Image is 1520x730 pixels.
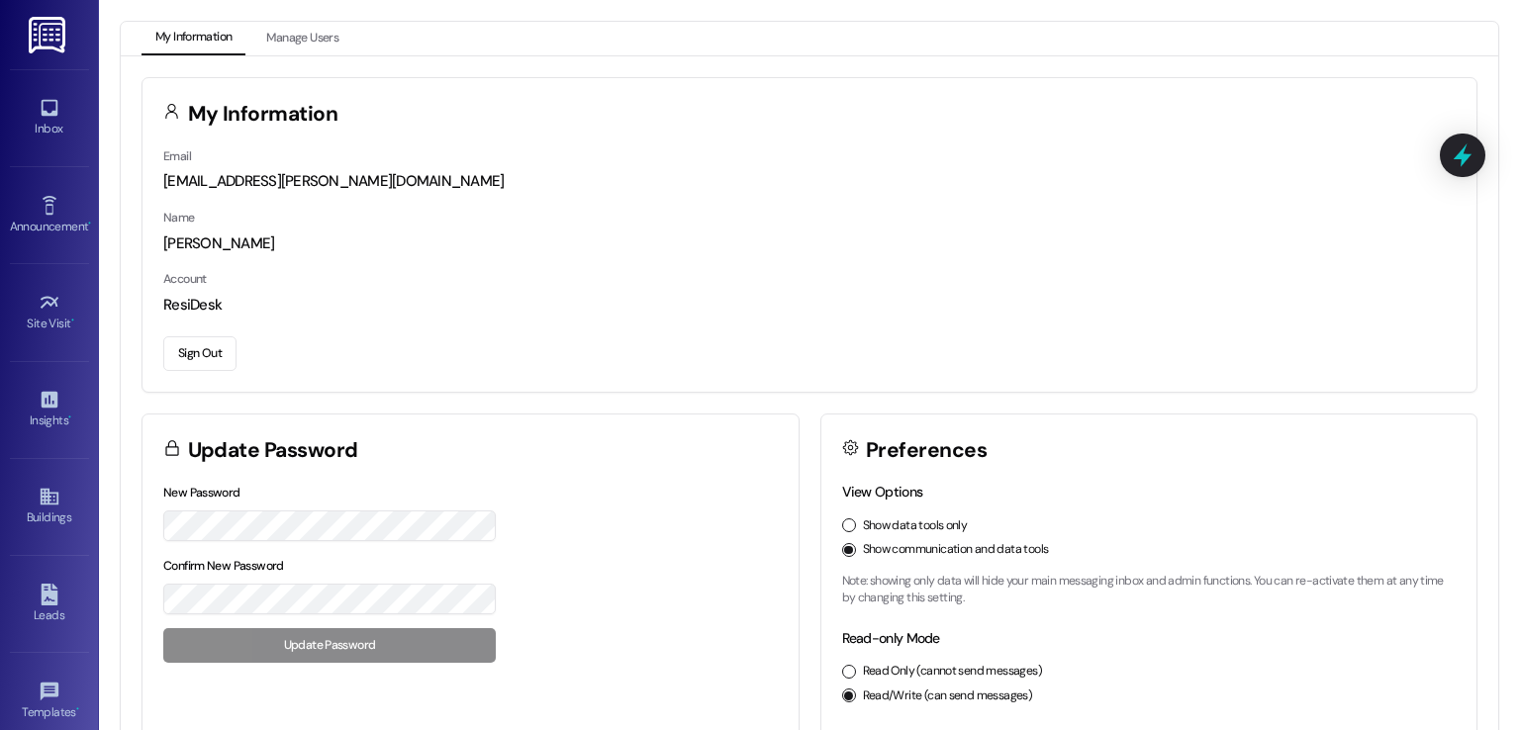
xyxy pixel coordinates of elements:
[163,171,1456,192] div: [EMAIL_ADDRESS][PERSON_NAME][DOMAIN_NAME]
[163,271,207,287] label: Account
[71,314,74,327] span: •
[842,629,940,647] label: Read-only Mode
[10,383,89,436] a: Insights •
[188,440,358,461] h3: Update Password
[29,17,69,53] img: ResiDesk Logo
[10,578,89,631] a: Leads
[76,702,79,716] span: •
[863,541,1049,559] label: Show communication and data tools
[10,286,89,339] a: Site Visit •
[866,440,987,461] h3: Preferences
[163,485,240,501] label: New Password
[863,663,1042,681] label: Read Only (cannot send messages)
[163,295,1456,316] div: ResiDesk
[163,233,1456,254] div: [PERSON_NAME]
[10,675,89,728] a: Templates •
[163,558,284,574] label: Confirm New Password
[188,104,338,125] h3: My Information
[842,573,1457,607] p: Note: showing only data will hide your main messaging inbox and admin functions. You can re-activ...
[68,411,71,424] span: •
[863,687,1033,705] label: Read/Write (can send messages)
[163,210,195,226] label: Name
[142,22,245,55] button: My Information
[842,483,923,501] label: View Options
[163,148,191,164] label: Email
[10,480,89,533] a: Buildings
[10,91,89,144] a: Inbox
[863,517,968,535] label: Show data tools only
[252,22,352,55] button: Manage Users
[163,336,237,371] button: Sign Out
[88,217,91,230] span: •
